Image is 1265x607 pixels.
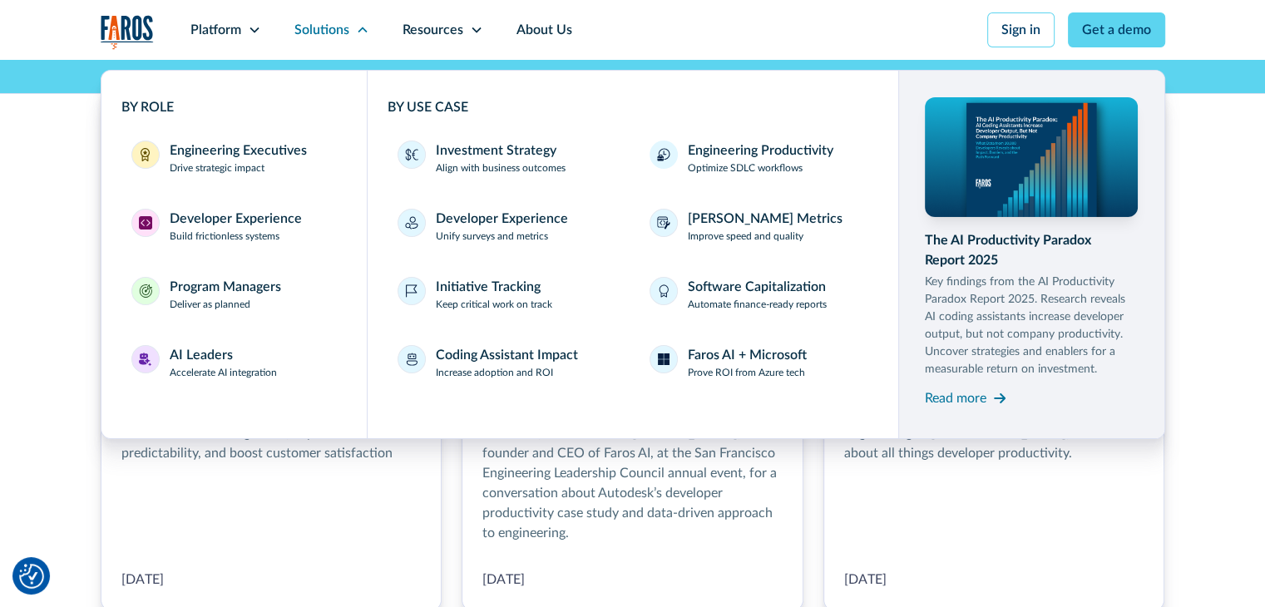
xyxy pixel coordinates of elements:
div: Investment Strategy [436,141,556,160]
a: Faros AI + MicrosoftProve ROI from Azure tech [640,335,878,390]
div: Engineering Productivity [688,141,833,160]
a: Program ManagersProgram ManagersDeliver as planned [121,267,348,322]
p: Improve speed and quality [688,229,803,244]
nav: Solutions [101,60,1165,439]
p: Increase adoption and ROI [436,365,553,380]
div: AI Leaders [170,345,233,365]
a: Software CapitalizationAutomate finance-ready reports [640,267,878,322]
div: The AI Productivity Paradox Report 2025 [925,230,1138,270]
div: Developer Experience [170,209,302,229]
div: Resources [403,20,463,40]
div: [PERSON_NAME] Metrics [688,209,843,229]
img: Developer Experience [139,216,152,229]
a: Sign in [987,12,1055,47]
div: Coding Assistant Impact [436,345,578,365]
img: AI Leaders [139,353,152,366]
p: Drive strategic impact [170,160,264,175]
a: Developer ExperienceUnify surveys and metrics [388,199,626,254]
div: Initiative Tracking [436,277,541,297]
a: Initiative TrackingKeep critical work on track [388,267,626,322]
div: Software Capitalization [688,277,826,297]
div: Read more [925,388,986,408]
img: Program Managers [139,284,152,298]
a: Get a demo [1068,12,1165,47]
p: Key findings from the AI Productivity Paradox Report 2025. Research reveals AI coding assistants ... [925,274,1138,378]
a: AI LeadersAI LeadersAccelerate AI integration [121,335,348,390]
div: Platform [190,20,241,40]
a: The AI Productivity Paradox Report 2025Key findings from the AI Productivity Paradox Report 2025.... [925,97,1138,412]
img: Revisit consent button [19,564,44,589]
p: Align with business outcomes [436,160,566,175]
p: Optimize SDLC workflows [688,160,803,175]
p: Automate finance-ready reports [688,297,827,312]
a: Investment StrategyAlign with business outcomes [388,131,626,185]
img: Logo of the analytics and reporting company Faros. [101,15,154,49]
a: Coding Assistant ImpactIncrease adoption and ROI [388,335,626,390]
a: Engineering ExecutivesEngineering ExecutivesDrive strategic impact [121,131,348,185]
div: Program Managers [170,277,281,297]
p: Accelerate AI integration [170,365,277,380]
p: Build frictionless systems [170,229,279,244]
a: Developer ExperienceDeveloper ExperienceBuild frictionless systems [121,199,348,254]
a: [PERSON_NAME] MetricsImprove speed and quality [640,199,878,254]
p: Prove ROI from Azure tech [688,365,805,380]
p: Unify surveys and metrics [436,229,548,244]
div: BY ROLE [121,97,348,117]
p: Keep critical work on track [436,297,552,312]
div: Solutions [294,20,349,40]
div: Engineering Executives [170,141,307,160]
img: Engineering Executives [139,148,152,161]
div: BY USE CASE [388,97,878,117]
div: Developer Experience [436,209,568,229]
div: Faros AI + Microsoft [688,345,807,365]
button: Cookie Settings [19,564,44,589]
p: Deliver as planned [170,297,250,312]
a: Engineering ProductivityOptimize SDLC workflows [640,131,878,185]
a: home [101,15,154,49]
